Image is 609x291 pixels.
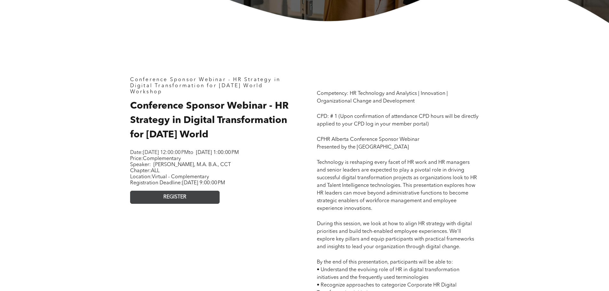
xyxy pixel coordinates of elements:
span: [PERSON_NAME], M.A. B.A., CCT [153,162,231,167]
span: REGISTER [163,194,186,200]
a: REGISTER [130,191,220,204]
span: [DATE] 1:00:00 PM [196,150,239,155]
span: Conference Sponsor Webinar - HR Strategy in Digital Transformation for [DATE] World [130,101,289,140]
span: [DATE] 12:00:00 PM [143,150,189,155]
span: Location: Registration Deadline: [130,174,225,186]
span: ALL [151,168,160,173]
span: Conference Sponsor Webinar - HR Strategy in Digital Transformation for [DATE] World [130,77,281,88]
span: Virtual - Complementary [152,174,209,180]
span: Complementary [143,156,181,161]
span: Date: to [130,150,193,155]
span: Speaker: [130,162,151,167]
span: [DATE] 9:00:00 PM [182,180,225,186]
span: Price: [130,156,181,161]
span: Chapter: [130,168,160,173]
span: Workshop [130,89,162,95]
